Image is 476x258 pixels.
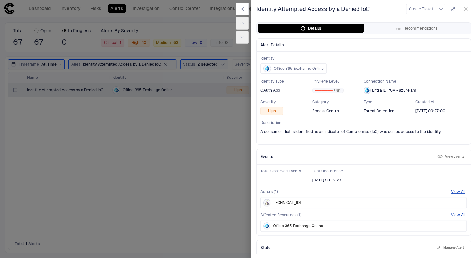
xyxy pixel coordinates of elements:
span: Privilege Level [312,79,364,84]
span: Identity Type [260,79,312,84]
button: Office 365 Exchange Online [260,63,327,74]
span: A consumer that is identified as an Indicator of Compromise (IoC) was denied access to the identity. [260,129,441,134]
span: Total Observed Events [260,169,312,174]
span: High [334,88,341,93]
span: Identity Attempted Access by a Denied IoC [256,5,370,13]
span: High [268,108,276,114]
div: 7/29/2025 00:15:23 (GMT+00:00 UTC) [312,178,341,183]
div: Tor [264,200,269,205]
button: Create Ticket [406,4,445,14]
div: 0 [315,90,321,91]
span: Access Control [312,108,340,114]
button: 1 [260,178,271,183]
span: OAuth App [260,88,280,93]
div: 1 [321,90,327,91]
button: View Events [436,153,465,161]
span: Created At [415,99,467,105]
span: [DATE] 09:27:00 [415,108,445,114]
div: Details [300,26,321,31]
span: Last Occurrence [312,169,364,174]
span: Description [260,120,467,125]
span: Create Ticket [409,6,433,12]
div: 8/27/2025 13:27:00 (GMT+00:00 UTC) [415,108,445,114]
button: Manage Alert [436,244,465,252]
span: Category [312,99,364,105]
span: Events [260,154,273,159]
span: State [260,245,270,250]
span: Type [364,99,415,105]
span: Connection Name [364,79,467,84]
span: [DATE] 20:15:23 [312,178,341,183]
span: Entra ID POV - azureiam [372,88,416,93]
span: Office 365 Exchange Online [273,223,323,228]
span: Severity [260,99,312,105]
button: View All [451,189,465,194]
span: Office 365 Exchange Online [274,66,324,71]
span: Identity [260,56,467,61]
span: Affected Resources (1) [260,212,302,217]
div: Recommendations [396,26,437,31]
span: Actors (1) [260,189,278,194]
span: [TECHNICAL_ID] [272,200,301,205]
span: Threat Detection [364,108,394,114]
span: Alert Details [260,42,284,48]
button: View All [451,212,465,217]
div: 2 [327,90,333,91]
div: Entra ID [264,223,269,228]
